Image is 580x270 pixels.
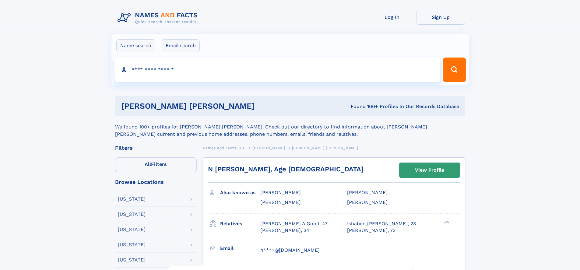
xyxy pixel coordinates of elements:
[121,102,303,110] h1: [PERSON_NAME] [PERSON_NAME]
[347,227,395,234] a: [PERSON_NAME], 73
[347,199,388,205] span: [PERSON_NAME]
[145,161,151,167] span: All
[115,179,197,185] div: Browse Locations
[243,144,246,152] a: C
[203,144,236,152] a: Names and Facts
[118,197,146,202] div: [US_STATE]
[443,220,450,224] div: ❯
[252,146,285,150] span: [PERSON_NAME]
[118,242,146,247] div: [US_STATE]
[208,165,364,173] a: N [PERSON_NAME], Age [DEMOGRAPHIC_DATA]
[303,103,459,110] div: Found 100+ Profiles In Our Records Database
[399,163,460,177] a: View Profile
[162,39,200,52] label: Email search
[116,39,155,52] label: Name search
[260,199,301,205] span: [PERSON_NAME]
[347,220,416,227] a: Ishaben [PERSON_NAME], 23
[368,10,417,25] a: Log In
[417,10,465,25] a: Sign Up
[118,227,146,232] div: [US_STATE]
[115,116,465,138] div: We found 100+ profiles for [PERSON_NAME] [PERSON_NAME]. Check out our directory to find informati...
[220,188,260,198] h3: Also known as
[347,190,388,195] span: [PERSON_NAME]
[260,227,309,234] a: [PERSON_NAME], 34
[118,258,146,262] div: [US_STATE]
[115,145,197,151] div: Filters
[443,58,466,82] button: Search Button
[292,146,358,150] span: [PERSON_NAME] [PERSON_NAME]
[260,220,328,227] a: [PERSON_NAME] A Good, 47
[260,190,301,195] span: [PERSON_NAME]
[252,144,285,152] a: [PERSON_NAME]
[114,58,441,82] input: search input
[220,219,260,229] h3: Relatives
[415,163,444,177] div: View Profile
[243,146,246,150] span: C
[115,10,203,26] img: Logo Names and Facts
[115,157,197,172] label: Filters
[220,243,260,254] h3: Email
[118,212,146,217] div: [US_STATE]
